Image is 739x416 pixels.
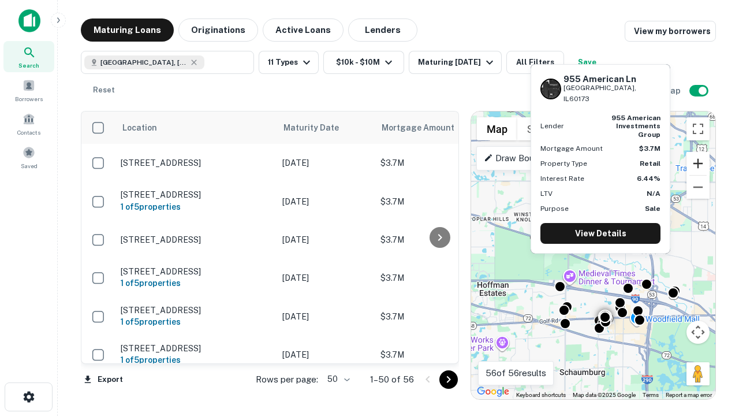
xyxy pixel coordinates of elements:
[323,371,352,388] div: 50
[323,51,404,74] button: $10k - $10M
[540,203,569,214] p: Purpose
[3,142,54,173] a: Saved
[540,223,660,244] a: View Details
[540,143,603,154] p: Mortgage Amount
[282,157,369,169] p: [DATE]
[686,176,710,199] button: Zoom out
[640,159,660,168] strong: Retail
[282,195,369,208] p: [DATE]
[486,366,546,380] p: 56 of 56 results
[569,51,606,74] button: Save your search to get updates of matches that match your search criteria.
[121,190,271,200] p: [STREET_ADDRESS]
[375,112,502,144] th: Mortgage Amount
[382,121,469,135] span: Mortgage Amount
[277,112,375,144] th: Maturity Date
[474,384,512,399] img: Google
[256,373,318,387] p: Rows per page:
[121,315,271,328] h6: 1 of 5 properties
[637,174,660,183] strong: 6.44%
[471,112,715,399] div: 0 0
[611,114,660,139] strong: 955 american investments group
[573,392,636,398] span: Map data ©2025 Google
[348,18,417,42] button: Lenders
[121,200,271,213] h6: 1 of 5 properties
[380,272,496,284] p: $3.7M
[81,371,126,388] button: Export
[477,117,517,140] button: Show street map
[484,151,556,165] p: Draw Boundary
[540,188,553,199] p: LTV
[418,55,497,69] div: Maturing [DATE]
[121,343,271,354] p: [STREET_ADDRESS]
[121,354,271,366] h6: 1 of 5 properties
[380,157,496,169] p: $3.7M
[121,305,271,315] p: [STREET_ADDRESS]
[380,195,496,208] p: $3.7M
[121,277,271,289] h6: 1 of 5 properties
[647,190,660,198] strong: N/A
[409,51,502,74] button: Maturing [DATE]
[686,152,710,175] button: Zoom in
[21,161,38,170] span: Saved
[121,235,271,245] p: [STREET_ADDRESS]
[380,310,496,323] p: $3.7M
[18,61,39,70] span: Search
[380,348,496,361] p: $3.7M
[643,392,659,398] a: Terms
[282,272,369,284] p: [DATE]
[517,117,574,140] button: Show satellite imagery
[380,233,496,246] p: $3.7M
[645,205,660,213] strong: Sale
[282,233,369,246] p: [DATE]
[85,79,122,102] button: Reset
[625,21,716,42] a: View my borrowers
[686,362,710,385] button: Drag Pegman onto the map to open Street View
[3,108,54,139] a: Contacts
[178,18,258,42] button: Originations
[282,310,369,323] p: [DATE]
[681,287,739,342] iframe: Chat Widget
[18,9,40,32] img: capitalize-icon.png
[121,158,271,168] p: [STREET_ADDRESS]
[686,117,710,140] button: Toggle fullscreen view
[81,18,174,42] button: Maturing Loans
[122,121,157,135] span: Location
[3,41,54,72] a: Search
[666,392,712,398] a: Report a map error
[17,128,40,137] span: Contacts
[3,75,54,106] a: Borrowers
[540,173,584,184] p: Interest Rate
[540,121,564,131] p: Lender
[506,51,564,74] button: All Filters
[474,384,512,399] a: Open this area in Google Maps (opens a new window)
[540,158,587,169] p: Property Type
[100,57,187,68] span: [GEOGRAPHIC_DATA], [GEOGRAPHIC_DATA]
[115,112,277,144] th: Location
[370,373,414,387] p: 1–50 of 56
[15,94,43,103] span: Borrowers
[121,266,271,277] p: [STREET_ADDRESS]
[563,74,660,84] h6: 955 American Ln
[282,348,369,361] p: [DATE]
[516,391,566,399] button: Keyboard shortcuts
[639,144,660,153] strong: $3.7M
[283,121,354,135] span: Maturity Date
[259,51,319,74] button: 11 Types
[263,18,344,42] button: Active Loans
[439,370,458,389] button: Go to next page
[563,83,660,105] p: [GEOGRAPHIC_DATA], IL60173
